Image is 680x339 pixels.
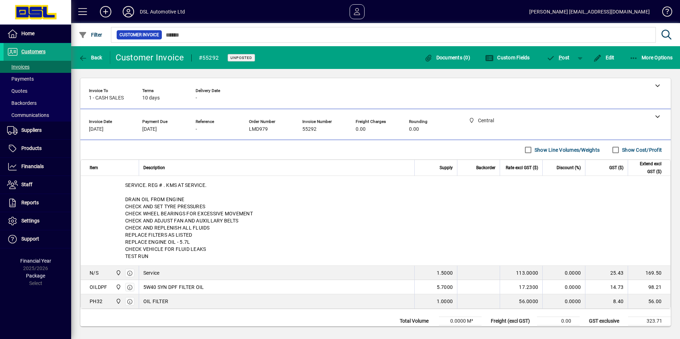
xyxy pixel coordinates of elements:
[533,146,600,154] label: Show Line Volumes/Weights
[506,164,538,172] span: Rate excl GST ($)
[21,145,42,151] span: Products
[437,269,453,276] span: 1.5000
[81,176,670,265] div: SERVICE. REG # . KMS AT SERVICE. DRAIN OIL FROM ENGINE CHECK AND SET TYRE PRESSURES CHECK WHEEL B...
[439,317,482,325] td: 0.0000 M³
[249,127,268,132] span: LMD979
[485,55,530,60] span: Custom Fields
[437,284,453,291] span: 5.7000
[26,273,45,279] span: Package
[140,6,185,17] div: DSL Automotive Ltd
[302,127,317,132] span: 55292
[4,61,71,73] a: Invoices
[585,294,628,308] td: 8.40
[559,55,562,60] span: P
[196,95,197,101] span: -
[77,51,104,64] button: Back
[609,164,623,172] span: GST ($)
[542,280,585,294] td: 0.0000
[79,32,102,38] span: Filter
[90,284,107,291] div: OILDPF
[396,325,439,334] td: Total Weight
[422,51,472,64] button: Documents (0)
[7,64,30,70] span: Invoices
[79,55,102,60] span: Back
[4,85,71,97] a: Quotes
[142,95,160,101] span: 10 days
[21,127,42,133] span: Suppliers
[4,140,71,157] a: Products
[504,284,538,291] div: 17.2300
[487,325,537,334] td: Rounding
[504,269,538,276] div: 113.0000
[4,176,71,194] a: Staff
[89,95,124,101] span: 1 - CASH SALES
[504,298,538,305] div: 56.0000
[657,1,671,25] a: Knowledge Base
[4,109,71,121] a: Communications
[593,55,615,60] span: Edit
[585,325,628,334] td: GST
[94,5,117,18] button: Add
[142,127,157,132] span: [DATE]
[585,317,628,325] td: GST exclusive
[628,51,675,64] button: More Options
[114,269,122,277] span: Central
[199,52,219,64] div: #55292
[439,325,482,334] td: 0.0000 Kg
[21,31,34,36] span: Home
[71,51,110,64] app-page-header-button: Back
[143,284,204,291] span: 5W40 SYN DPF FILTER OIL
[7,100,37,106] span: Backorders
[4,122,71,139] a: Suppliers
[547,55,570,60] span: ost
[114,297,122,305] span: Central
[116,52,184,63] div: Customer Invoice
[119,31,159,38] span: Customer Invoice
[537,325,580,334] td: 0.00
[4,194,71,212] a: Reports
[143,298,169,305] span: OIL FILTER
[628,325,671,334] td: 48.56
[4,97,71,109] a: Backorders
[21,218,39,224] span: Settings
[143,164,165,172] span: Description
[89,127,103,132] span: [DATE]
[543,51,573,64] button: Post
[21,236,39,242] span: Support
[21,182,32,187] span: Staff
[7,76,34,82] span: Payments
[356,127,366,132] span: 0.00
[7,112,49,118] span: Communications
[21,49,46,54] span: Customers
[628,317,671,325] td: 323.71
[196,127,197,132] span: -
[4,158,71,176] a: Financials
[632,160,662,176] span: Extend excl GST ($)
[424,55,470,60] span: Documents (0)
[621,146,662,154] label: Show Cost/Profit
[117,5,140,18] button: Profile
[4,212,71,230] a: Settings
[4,230,71,248] a: Support
[629,55,673,60] span: More Options
[591,51,616,64] button: Edit
[483,51,532,64] button: Custom Fields
[90,298,102,305] div: PH32
[585,266,628,280] td: 25.43
[4,73,71,85] a: Payments
[230,55,252,60] span: Unposted
[628,294,670,308] td: 56.00
[585,280,628,294] td: 14.73
[537,317,580,325] td: 0.00
[20,258,51,264] span: Financial Year
[487,317,537,325] td: Freight (excl GST)
[542,294,585,308] td: 0.0000
[7,88,27,94] span: Quotes
[21,200,39,205] span: Reports
[409,127,419,132] span: 0.00
[77,28,104,41] button: Filter
[90,269,99,276] div: N/S
[529,6,650,17] div: [PERSON_NAME] [EMAIL_ADDRESS][DOMAIN_NAME]
[628,280,670,294] td: 98.21
[437,298,453,305] span: 1.0000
